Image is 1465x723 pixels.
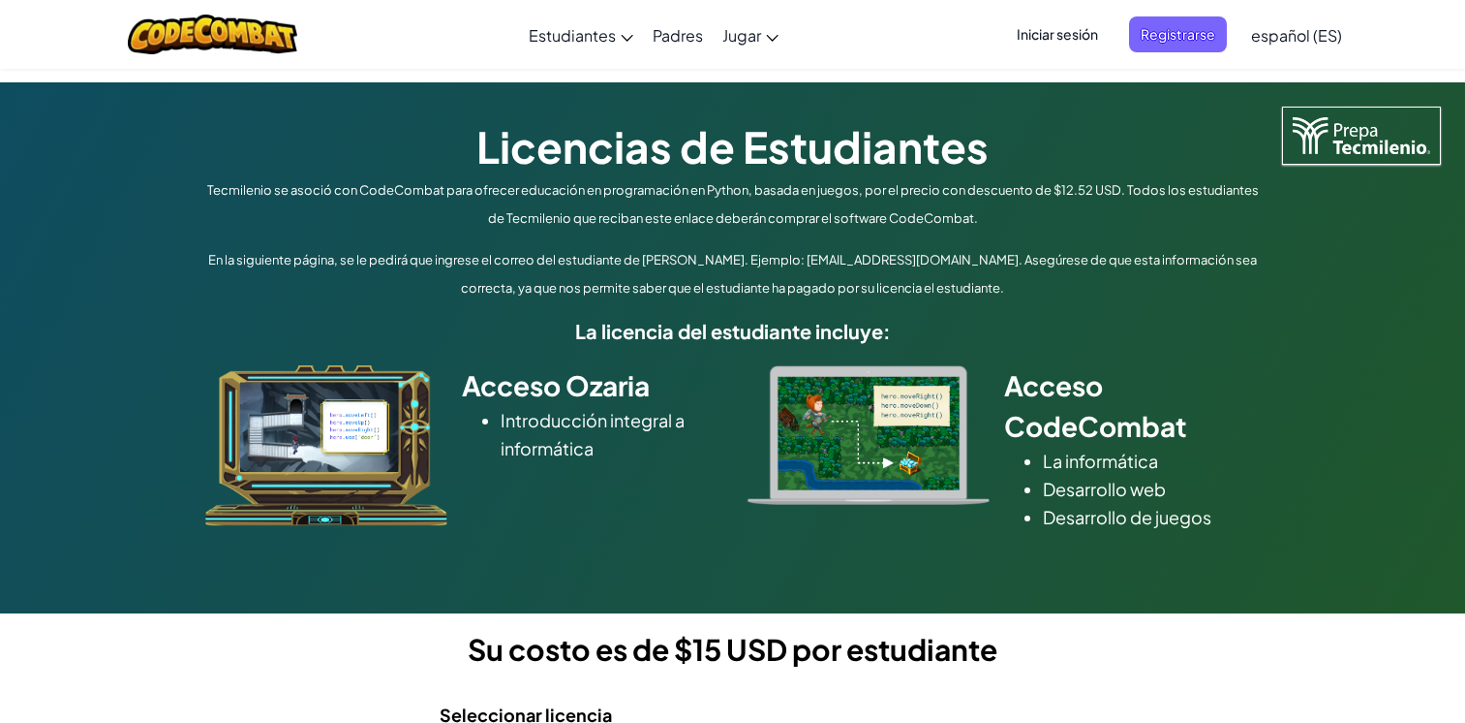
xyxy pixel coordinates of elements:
[519,9,643,61] a: Estudiantes
[200,316,1266,346] h5: La licencia del estudiante incluye:
[1251,25,1342,46] span: español (ES)
[462,365,718,406] h2: Acceso Ozaria
[722,25,761,46] span: Jugar
[1043,503,1261,531] li: Desarrollo de juegos
[205,365,447,526] img: ozaria_acodus.png
[200,176,1266,233] p: Tecmilenio se asoció con CodeCombat para ofrecer educación en programación en Python, basada en j...
[643,9,713,61] a: Padres
[200,116,1266,176] h1: Licencias de Estudiantes
[128,15,297,54] img: CodeCombat logo
[713,9,788,61] a: Jugar
[1004,365,1261,447] h2: Acceso CodeCombat
[748,365,990,505] img: type_real_code.png
[1282,107,1441,165] img: Tecmilenio logo
[501,406,718,462] li: Introducción integral a informática
[200,246,1266,302] p: En la siguiente página, se le pedirá que ingrese el correo del estudiante de [PERSON_NAME]. Ejemp...
[1005,16,1110,52] button: Iniciar sesión
[1241,9,1352,61] a: español (ES)
[1129,16,1227,52] button: Registrarse
[1043,447,1261,475] li: La informática
[529,25,616,46] span: Estudiantes
[1043,475,1261,503] li: Desarrollo web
